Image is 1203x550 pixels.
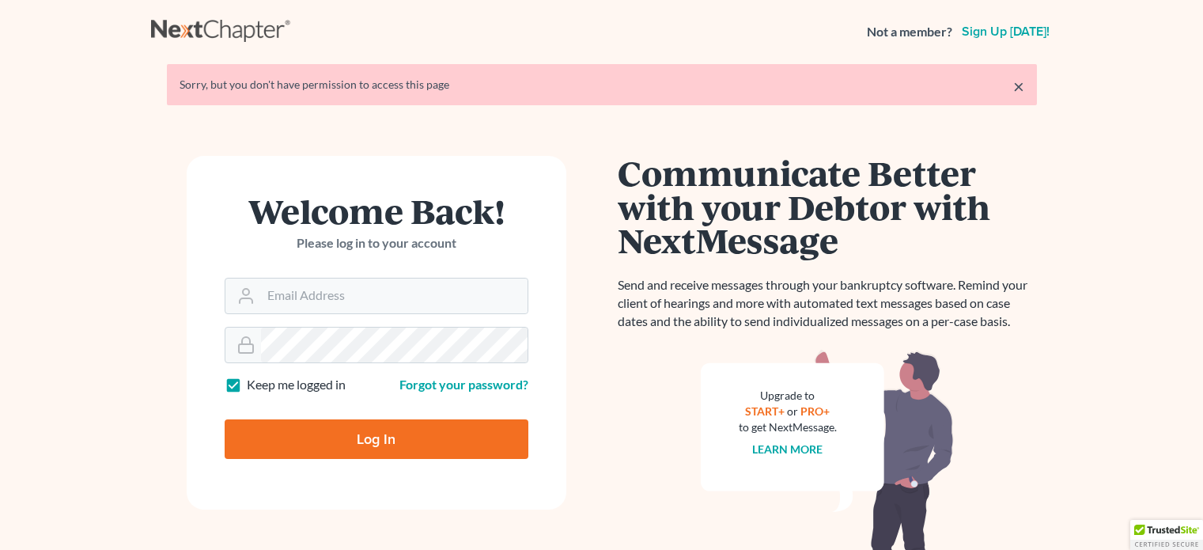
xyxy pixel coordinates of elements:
[618,276,1037,331] p: Send and receive messages through your bankruptcy software. Remind your client of hearings and mo...
[867,23,952,41] strong: Not a member?
[787,404,798,418] span: or
[225,419,528,459] input: Log In
[225,234,528,252] p: Please log in to your account
[959,25,1053,38] a: Sign up [DATE]!
[261,279,528,313] input: Email Address
[739,388,837,404] div: Upgrade to
[1013,77,1024,96] a: ×
[1130,520,1203,550] div: TrustedSite Certified
[800,404,830,418] a: PRO+
[618,156,1037,257] h1: Communicate Better with your Debtor with NextMessage
[247,376,346,394] label: Keep me logged in
[180,77,1024,93] div: Sorry, but you don't have permission to access this page
[399,377,528,392] a: Forgot your password?
[739,419,837,435] div: to get NextMessage.
[752,442,823,456] a: Learn more
[745,404,785,418] a: START+
[225,194,528,228] h1: Welcome Back!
